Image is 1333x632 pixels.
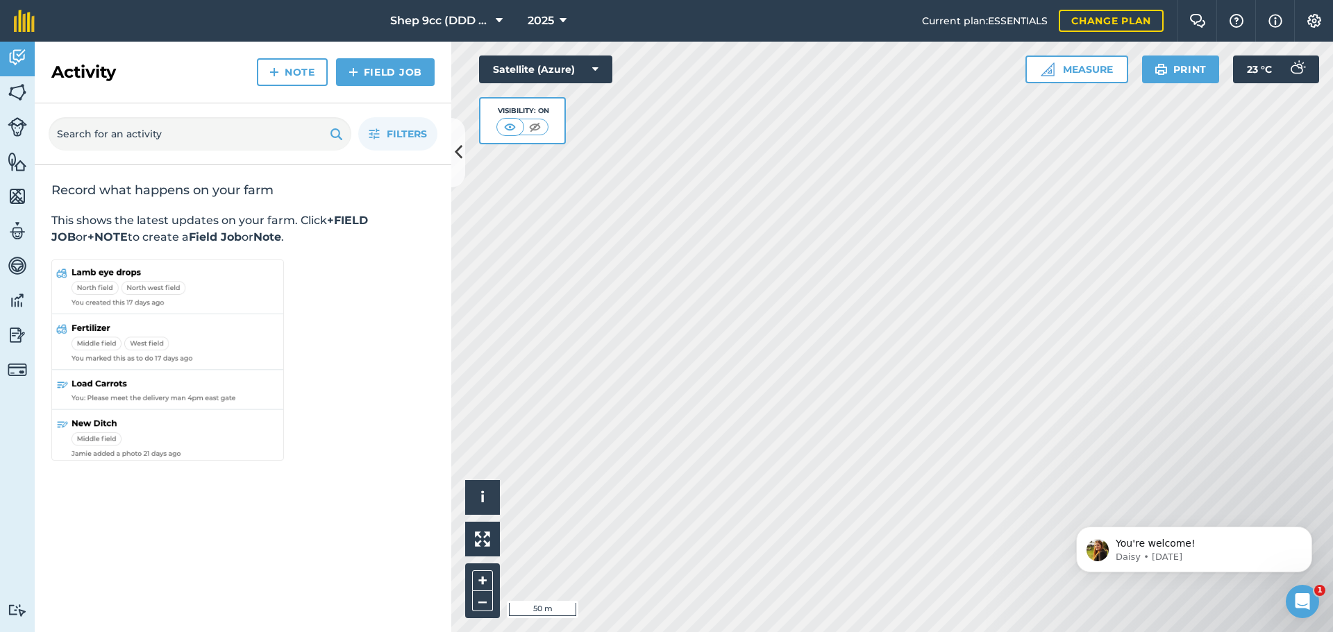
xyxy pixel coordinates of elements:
[472,591,493,611] button: –
[1286,585,1319,618] iframe: Intercom live chat
[336,58,435,86] a: Field Job
[253,230,281,244] strong: Note
[496,105,549,117] div: Visibility: On
[922,13,1048,28] span: Current plan : ESSENTIALS
[479,55,612,83] button: Satellite (Azure)
[1142,55,1220,83] button: Print
[8,82,27,103] img: svg+xml;base64,PHN2ZyB4bWxucz0iaHR0cDovL3d3dy53My5vcmcvMjAwMC9zdmciIHdpZHRoPSI1NiIgaGVpZ2h0PSI2MC...
[1268,12,1282,29] img: svg+xml;base64,PHN2ZyB4bWxucz0iaHR0cDovL3d3dy53My5vcmcvMjAwMC9zdmciIHdpZHRoPSIxNyIgaGVpZ2h0PSIxNy...
[189,230,242,244] strong: Field Job
[526,120,544,134] img: svg+xml;base64,PHN2ZyB4bWxucz0iaHR0cDovL3d3dy53My5vcmcvMjAwMC9zdmciIHdpZHRoPSI1MCIgaGVpZ2h0PSI0MC...
[1306,14,1323,28] img: A cog icon
[87,230,128,244] strong: +NOTE
[8,325,27,345] img: svg+xml;base64,PD94bWwgdmVyc2lvbj0iMS4wIiBlbmNvZGluZz0idXRmLTgiPz4KPCEtLSBHZW5lcmF0b3I6IEFkb2JlIE...
[1189,14,1206,28] img: Two speech bubbles overlapping with the left bubble in the forefront
[8,117,27,137] img: svg+xml;base64,PD94bWwgdmVyc2lvbj0iMS4wIiBlbmNvZGluZz0idXRmLTgiPz4KPCEtLSBHZW5lcmF0b3I6IEFkb2JlIE...
[8,151,27,172] img: svg+xml;base64,PHN2ZyB4bWxucz0iaHR0cDovL3d3dy53My5vcmcvMjAwMC9zdmciIHdpZHRoPSI1NiIgaGVpZ2h0PSI2MC...
[8,290,27,311] img: svg+xml;base64,PD94bWwgdmVyc2lvbj0iMS4wIiBlbmNvZGluZz0idXRmLTgiPz4KPCEtLSBHZW5lcmF0b3I6IEFkb2JlIE...
[8,47,27,68] img: svg+xml;base64,PD94bWwgdmVyc2lvbj0iMS4wIiBlbmNvZGluZz0idXRmLTgiPz4KPCEtLSBHZW5lcmF0b3I6IEFkb2JlIE...
[358,117,437,151] button: Filters
[1041,62,1055,76] img: Ruler icon
[1247,55,1272,83] span: 23 ° C
[387,126,427,142] span: Filters
[1055,497,1333,595] iframe: Intercom notifications message
[1283,55,1311,83] img: svg+xml;base64,PD94bWwgdmVyc2lvbj0iMS4wIiBlbmNvZGluZz0idXRmLTgiPz4KPCEtLSBHZW5lcmF0b3I6IEFkb2JlIE...
[1155,61,1168,78] img: svg+xml;base64,PHN2ZyB4bWxucz0iaHR0cDovL3d3dy53My5vcmcvMjAwMC9zdmciIHdpZHRoPSIxOSIgaGVpZ2h0PSIyNC...
[257,58,328,86] a: Note
[1228,14,1245,28] img: A question mark icon
[1233,55,1319,83] button: 23 °C
[465,480,500,515] button: i
[8,221,27,241] img: svg+xml;base64,PD94bWwgdmVyc2lvbj0iMS4wIiBlbmNvZGluZz0idXRmLTgiPz4KPCEtLSBHZW5lcmF0b3I6IEFkb2JlIE...
[1059,10,1164,32] a: Change plan
[480,488,485,506] span: i
[1314,585,1325,596] span: 1
[475,531,490,547] img: Four arrows, one pointing top left, one top right, one bottom right and the last bottom left
[8,255,27,276] img: svg+xml;base64,PD94bWwgdmVyc2lvbj0iMS4wIiBlbmNvZGluZz0idXRmLTgiPz4KPCEtLSBHZW5lcmF0b3I6IEFkb2JlIE...
[390,12,490,29] span: Shep 9cc (DDD Ventures)
[14,10,35,32] img: fieldmargin Logo
[501,120,519,134] img: svg+xml;base64,PHN2ZyB4bWxucz0iaHR0cDovL3d3dy53My5vcmcvMjAwMC9zdmciIHdpZHRoPSI1MCIgaGVpZ2h0PSI0MC...
[1025,55,1128,83] button: Measure
[269,64,279,80] img: svg+xml;base64,PHN2ZyB4bWxucz0iaHR0cDovL3d3dy53My5vcmcvMjAwMC9zdmciIHdpZHRoPSIxNCIgaGVpZ2h0PSIyNC...
[51,61,116,83] h2: Activity
[51,182,435,198] h2: Record what happens on your farm
[8,186,27,207] img: svg+xml;base64,PHN2ZyB4bWxucz0iaHR0cDovL3d3dy53My5vcmcvMjAwMC9zdmciIHdpZHRoPSI1NiIgaGVpZ2h0PSI2MC...
[49,117,351,151] input: Search for an activity
[8,360,27,379] img: svg+xml;base64,PD94bWwgdmVyc2lvbj0iMS4wIiBlbmNvZGluZz0idXRmLTgiPz4KPCEtLSBHZW5lcmF0b3I6IEFkb2JlIE...
[528,12,554,29] span: 2025
[472,570,493,591] button: +
[349,64,358,80] img: svg+xml;base64,PHN2ZyB4bWxucz0iaHR0cDovL3d3dy53My5vcmcvMjAwMC9zdmciIHdpZHRoPSIxNCIgaGVpZ2h0PSIyNC...
[8,604,27,617] img: svg+xml;base64,PD94bWwgdmVyc2lvbj0iMS4wIiBlbmNvZGluZz0idXRmLTgiPz4KPCEtLSBHZW5lcmF0b3I6IEFkb2JlIE...
[51,212,435,246] p: This shows the latest updates on your farm. Click or to create a or .
[330,126,343,142] img: svg+xml;base64,PHN2ZyB4bWxucz0iaHR0cDovL3d3dy53My5vcmcvMjAwMC9zdmciIHdpZHRoPSIxOSIgaGVpZ2h0PSIyNC...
